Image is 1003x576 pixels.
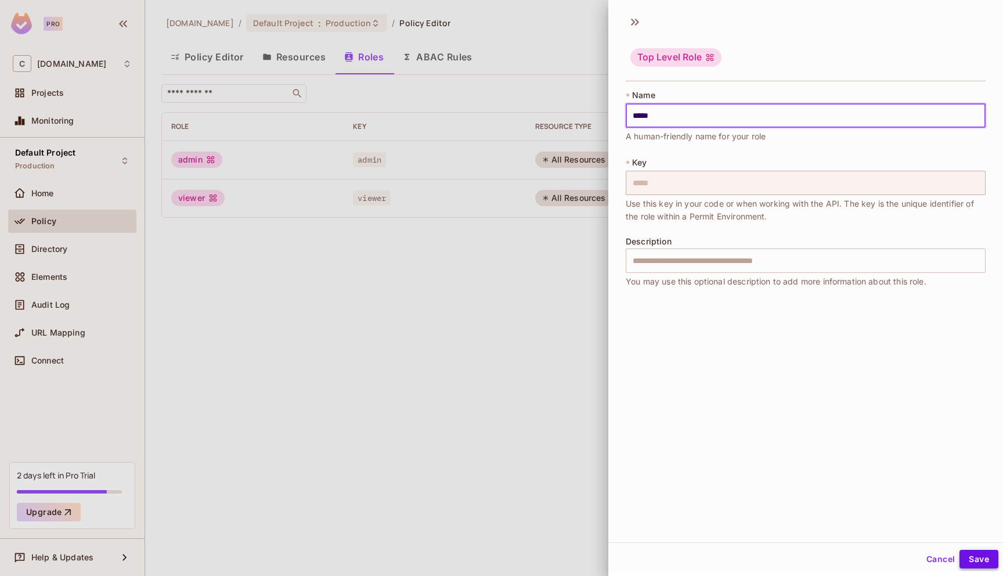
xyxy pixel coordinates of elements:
button: Cancel [922,550,959,568]
span: Name [632,91,655,100]
span: Key [632,158,647,167]
span: You may use this optional description to add more information about this role. [626,275,926,288]
span: Description [626,237,672,246]
span: A human-friendly name for your role [626,130,766,143]
div: Top Level Role [630,48,721,67]
button: Save [959,550,998,568]
span: Use this key in your code or when working with the API. The key is the unique identifier of the r... [626,197,986,223]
